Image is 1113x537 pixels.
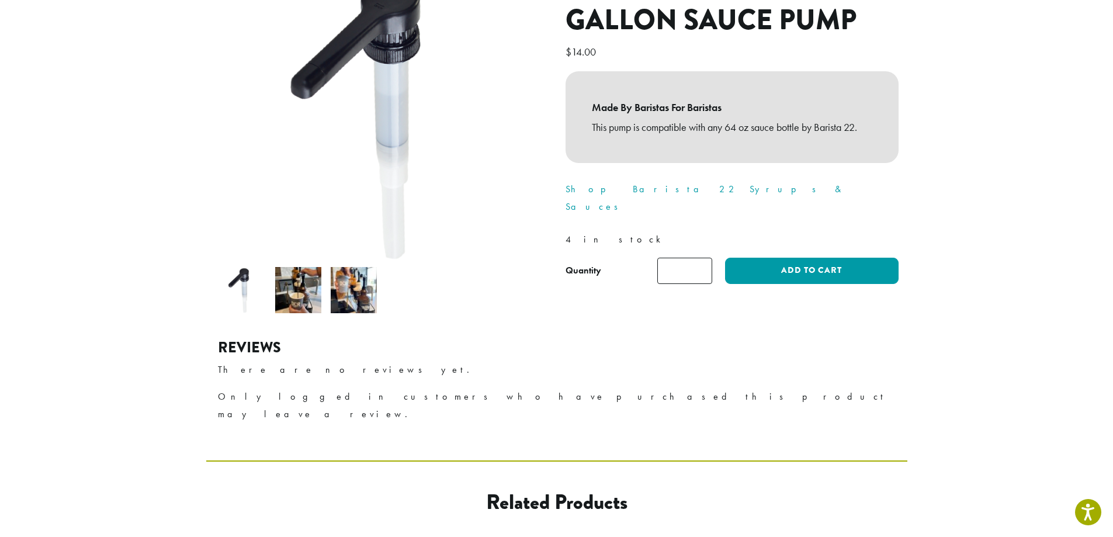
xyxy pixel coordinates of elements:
[566,231,899,248] p: 4 in stock
[566,264,601,278] div: Quantity
[566,45,599,58] bdi: 14.00
[592,98,872,117] b: Made By Baristas For Baristas
[725,258,898,284] button: Add to cart
[300,490,813,515] h2: Related products
[275,267,321,313] img: Barista 22 Half Gallon Sauce Pump - Image 2
[566,45,571,58] span: $
[566,183,845,213] a: Shop Barista 22 Syrups & Sauces
[657,258,712,284] input: Product quantity
[592,117,872,137] p: This pump is compatible with any 64 oz sauce bottle by Barista 22.
[218,339,896,356] h2: Reviews
[218,388,896,423] p: Only logged in customers who have purchased this product may leave a review.
[218,361,896,379] p: There are no reviews yet.
[331,267,377,313] img: Barista 22 Half Gallon Sauce Pump - Image 3
[220,267,266,313] img: Barista 22 Half Gallon Sauce Pump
